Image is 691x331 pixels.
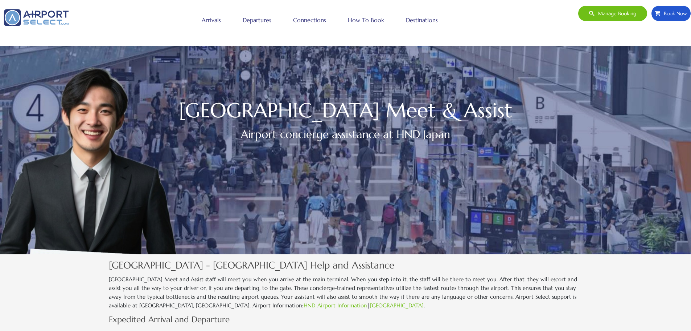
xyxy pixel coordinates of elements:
[109,258,582,272] h3: [GEOGRAPHIC_DATA] - [GEOGRAPHIC_DATA] Help and Assistance
[109,126,582,142] h2: Airport concierge assistance at HND Japan
[291,11,328,29] a: Connections
[304,302,367,309] a: HND Airport Information
[109,102,582,119] h1: [GEOGRAPHIC_DATA] Meet & Assist
[109,314,582,326] h4: Expedited Arrival and Departure
[404,11,440,29] a: Destinations
[660,6,687,21] span: Book Now
[241,11,273,29] a: Departures
[200,11,223,29] a: Arrivals
[109,275,582,310] p: [GEOGRAPHIC_DATA] Meet and Assist staff will meet you when you arrive at the main terminal. When ...
[346,11,386,29] a: How to book
[578,5,647,21] a: Manage booking
[651,5,691,21] a: Book Now
[370,302,424,309] a: [GEOGRAPHIC_DATA]
[594,6,636,21] span: Manage booking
